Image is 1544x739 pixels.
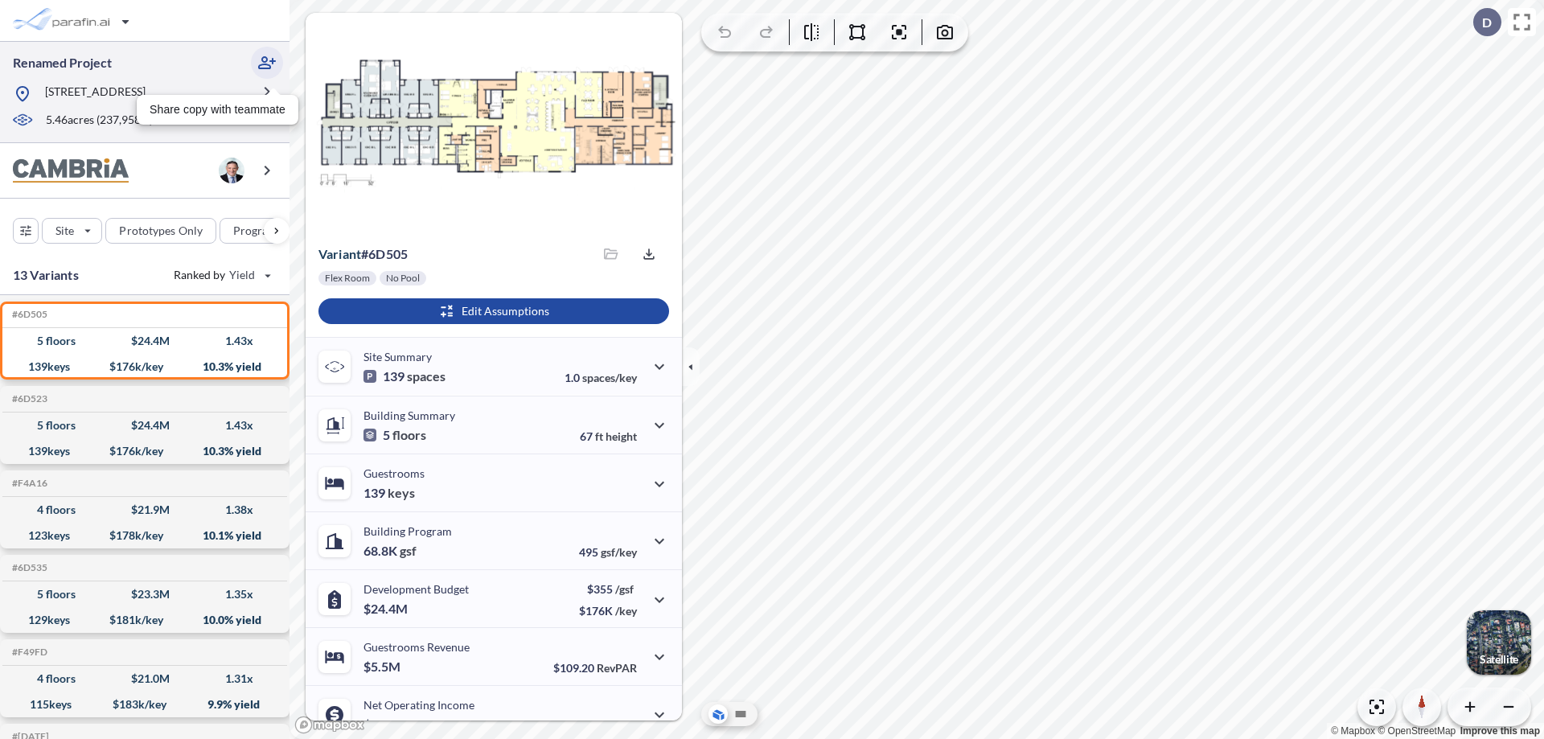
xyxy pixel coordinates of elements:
[400,543,417,559] span: gsf
[582,371,637,384] span: spaces/key
[615,604,637,618] span: /key
[565,371,637,384] p: 1.0
[708,704,728,724] button: Aerial View
[579,604,637,618] p: $176K
[363,716,403,733] p: $2.5M
[597,661,637,675] span: RevPAR
[386,272,420,285] p: No Pool
[55,223,74,239] p: Site
[579,545,637,559] p: 495
[9,309,47,320] h5: Click to copy the code
[363,466,425,480] p: Guestrooms
[1378,725,1456,737] a: OpenStreetMap
[580,429,637,443] p: 67
[363,368,446,384] p: 139
[553,661,637,675] p: $109.20
[318,246,361,261] span: Variant
[105,218,216,244] button: Prototypes Only
[363,409,455,422] p: Building Summary
[294,716,365,734] a: Mapbox homepage
[9,647,47,658] h5: Click to copy the code
[1467,610,1531,675] img: Switcher Image
[233,223,278,239] p: Program
[13,265,79,285] p: 13 Variants
[13,158,129,183] img: BrandImage
[363,350,432,363] p: Site Summary
[602,719,637,733] span: margin
[229,267,256,283] span: Yield
[9,478,47,489] h5: Click to copy the code
[1460,725,1540,737] a: Improve this map
[392,427,426,443] span: floors
[13,54,112,72] p: Renamed Project
[601,545,637,559] span: gsf/key
[363,601,410,617] p: $24.4M
[363,427,426,443] p: 5
[606,429,637,443] span: height
[318,298,669,324] button: Edit Assumptions
[569,719,637,733] p: 45.0%
[363,698,474,712] p: Net Operating Income
[9,562,47,573] h5: Click to copy the code
[363,543,417,559] p: 68.8K
[45,84,146,104] p: [STREET_ADDRESS]
[161,262,281,288] button: Ranked by Yield
[1467,610,1531,675] button: Switcher ImageSatellite
[388,485,415,501] span: keys
[1480,653,1518,666] p: Satellite
[119,223,203,239] p: Prototypes Only
[363,640,470,654] p: Guestrooms Revenue
[42,218,102,244] button: Site
[9,393,47,404] h5: Click to copy the code
[318,246,408,262] p: # 6d505
[325,272,370,285] p: Flex Room
[462,303,549,319] p: Edit Assumptions
[1482,15,1492,30] p: D
[579,582,637,596] p: $355
[615,582,634,596] span: /gsf
[46,112,153,129] p: 5.46 acres ( 237,958 sf)
[1331,725,1375,737] a: Mapbox
[219,158,244,183] img: user logo
[363,659,403,675] p: $5.5M
[407,368,446,384] span: spaces
[150,101,285,118] p: Share copy with teammate
[363,524,452,538] p: Building Program
[363,485,415,501] p: 139
[731,704,750,724] button: Site Plan
[595,429,603,443] span: ft
[220,218,306,244] button: Program
[363,582,469,596] p: Development Budget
